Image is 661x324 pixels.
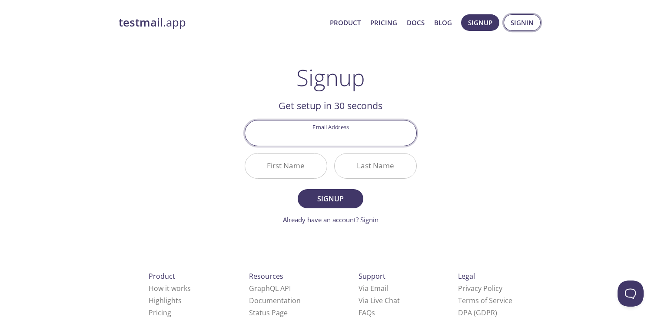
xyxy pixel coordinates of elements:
[458,296,512,305] a: Terms of Service
[359,308,375,317] a: FAQ
[119,15,163,30] strong: testmail
[283,215,379,224] a: Already have an account? Signin
[372,308,375,317] span: s
[149,296,182,305] a: Highlights
[504,14,541,31] button: Signin
[249,284,291,293] a: GraphQL API
[458,284,502,293] a: Privacy Policy
[149,308,171,317] a: Pricing
[149,271,175,281] span: Product
[359,271,385,281] span: Support
[149,284,191,293] a: How it works
[359,296,400,305] a: Via Live Chat
[461,14,499,31] button: Signup
[458,271,475,281] span: Legal
[307,193,353,205] span: Signup
[298,189,363,208] button: Signup
[359,284,388,293] a: Via Email
[249,308,288,317] a: Status Page
[618,281,644,307] iframe: Help Scout Beacon - Open
[245,98,417,113] h2: Get setup in 30 seconds
[407,17,425,28] a: Docs
[468,17,492,28] span: Signup
[119,15,323,30] a: testmail.app
[330,17,361,28] a: Product
[511,17,534,28] span: Signin
[370,17,397,28] a: Pricing
[249,296,301,305] a: Documentation
[458,308,497,317] a: DPA (GDPR)
[296,64,365,90] h1: Signup
[434,17,452,28] a: Blog
[249,271,283,281] span: Resources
